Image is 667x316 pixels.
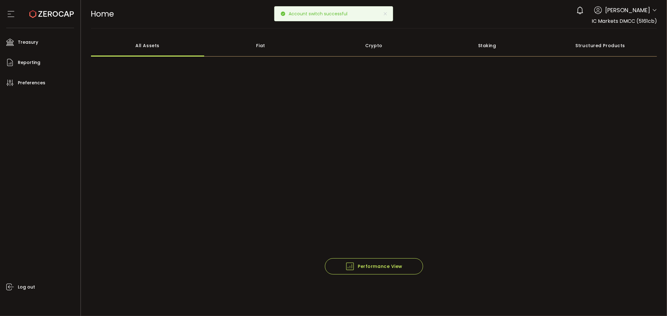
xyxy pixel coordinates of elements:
[431,35,544,57] div: Staking
[18,58,40,67] span: Reporting
[325,258,423,274] button: Performance View
[289,12,353,16] p: Account switch successful
[592,17,657,25] span: IC Markets DMCC (5161cb)
[544,35,657,57] div: Structured Products
[605,6,650,14] span: [PERSON_NAME]
[18,78,45,87] span: Preferences
[91,35,204,57] div: All Assets
[204,35,317,57] div: Fiat
[345,262,402,271] span: Performance View
[18,38,38,47] span: Treasury
[18,283,35,292] span: Log out
[636,286,667,316] iframe: Chat Widget
[317,35,431,57] div: Crypto
[91,8,114,19] span: Home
